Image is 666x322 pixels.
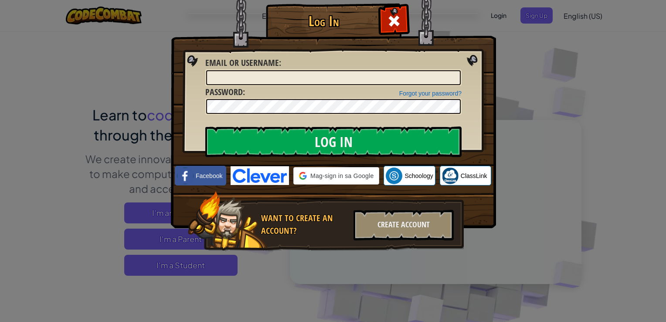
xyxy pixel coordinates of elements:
div: Create Account [353,210,454,240]
input: Log In [205,127,462,157]
span: Mag-sign in sa Google [310,171,374,180]
span: Facebook [196,171,222,180]
span: ClassLink [461,171,487,180]
span: Schoology [404,171,433,180]
div: Want to create an account? [261,212,348,237]
a: Forgot your password? [399,90,462,97]
img: classlink-logo-small.png [442,168,459,184]
img: clever-logo-blue.png [231,166,289,185]
img: schoology.png [386,168,402,184]
img: facebook_small.png [177,168,194,184]
h1: Log In [268,14,379,29]
div: Mag-sign in sa Google [293,167,379,185]
span: Password [205,86,243,98]
label: : [205,86,245,99]
span: Email or Username [205,57,279,69]
label: : [205,57,281,69]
